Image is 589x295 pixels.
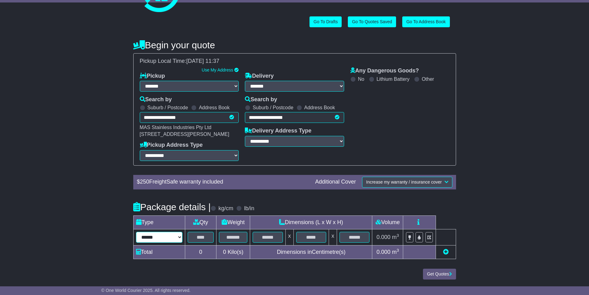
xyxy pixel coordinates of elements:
[245,128,311,134] label: Delivery Address Type
[348,16,396,27] a: Go To Quotes Saved
[366,180,442,184] span: Increase my warranty / insurance cover
[140,96,172,103] label: Search by
[133,215,185,229] td: Type
[377,76,410,82] label: Lithium Battery
[186,58,220,64] span: [DATE] 11:37
[309,16,342,27] a: Go To Drafts
[250,245,372,259] td: Dimensions in Centimetre(s)
[216,245,250,259] td: Kilo(s)
[250,215,372,229] td: Dimensions (L x W x H)
[397,233,399,238] sup: 3
[185,215,216,229] td: Qty
[147,105,188,111] label: Suburb / Postcode
[223,249,226,255] span: 0
[244,205,254,212] label: lb/in
[133,202,211,212] h4: Package details |
[372,215,403,229] td: Volume
[443,249,449,255] a: Add new item
[133,40,456,50] h4: Begin your quote
[422,76,434,82] label: Other
[304,105,335,111] label: Address Book
[392,249,399,255] span: m
[245,96,277,103] label: Search by
[285,229,293,245] td: x
[423,269,456,280] button: Get Quotes
[140,179,149,185] span: 250
[362,177,452,188] button: Increase my warranty / insurance cover
[218,205,233,212] label: kg/cm
[253,105,293,111] label: Suburb / Postcode
[140,73,165,80] label: Pickup
[245,73,274,80] label: Delivery
[392,234,399,240] span: m
[350,67,419,74] label: Any Dangerous Goods?
[140,132,229,137] span: [STREET_ADDRESS][PERSON_NAME]
[402,16,450,27] a: Go To Address Book
[377,234,391,240] span: 0.000
[202,67,233,72] a: Use My Address
[101,288,191,293] span: © One World Courier 2025. All rights reserved.
[312,179,359,185] div: Additional Cover
[185,245,216,259] td: 0
[216,215,250,229] td: Weight
[358,76,364,82] label: No
[397,248,399,253] sup: 3
[140,125,211,130] span: MAS Stainless Industries Pty Ltd
[137,58,453,65] div: Pickup Local Time:
[329,229,337,245] td: x
[134,179,312,185] div: $ FreightSafe warranty included
[377,249,391,255] span: 0.000
[140,142,203,149] label: Pickup Address Type
[133,245,185,259] td: Total
[199,105,230,111] label: Address Book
